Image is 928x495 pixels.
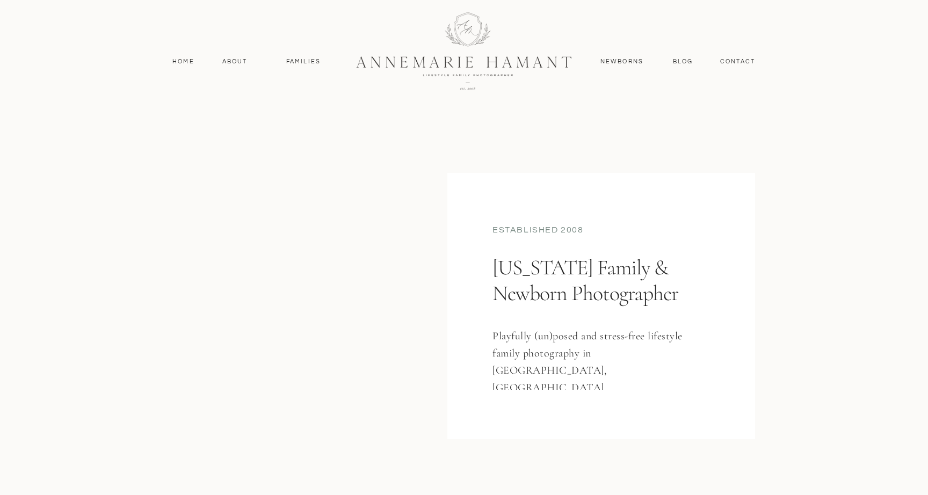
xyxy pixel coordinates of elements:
[670,57,695,67] a: Blog
[168,57,199,67] a: Home
[492,254,705,347] h1: [US_STATE] Family & Newborn Photographer
[492,224,711,238] div: established 2008
[219,57,250,67] a: About
[279,57,328,67] a: Families
[596,57,648,67] a: Newborns
[492,327,695,390] h3: Playfully (un)posed and stress-free lifestyle family photography in [GEOGRAPHIC_DATA], [GEOGRAPHI...
[714,57,761,67] a: contact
